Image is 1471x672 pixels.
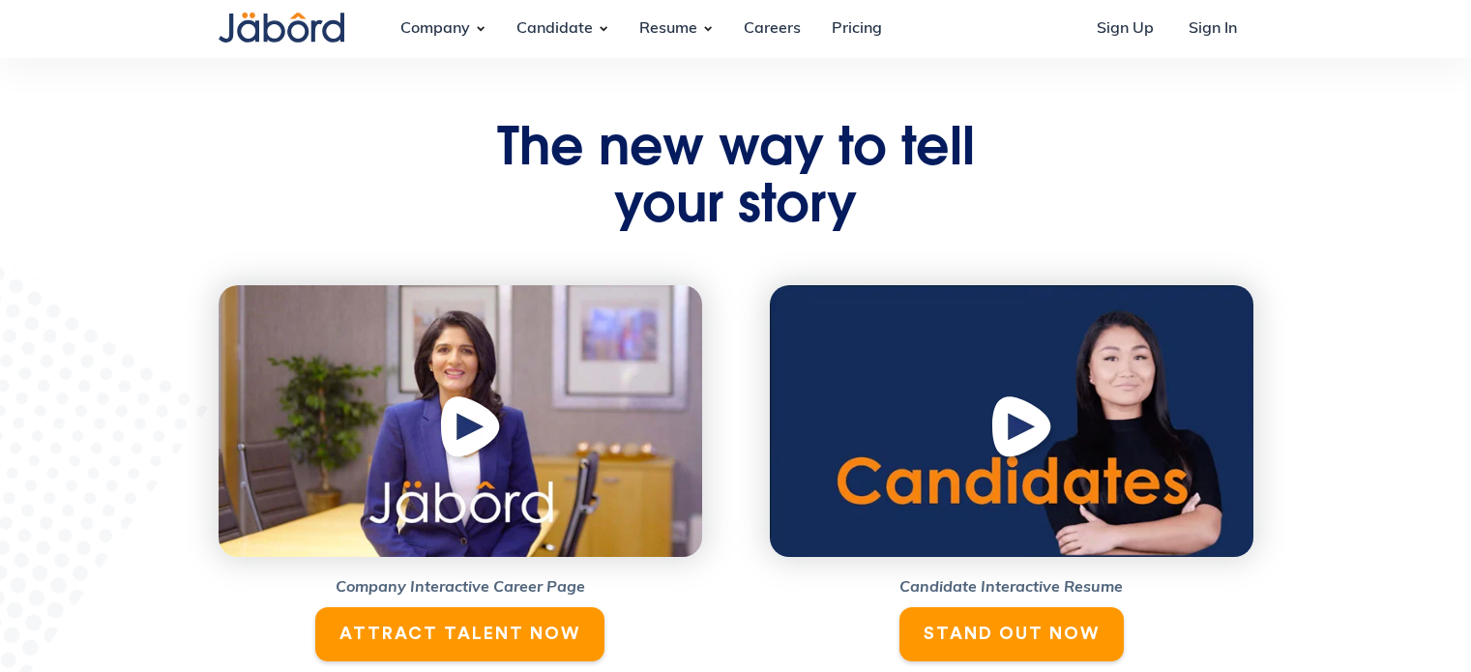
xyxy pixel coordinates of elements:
[219,285,702,558] img: Company Career Page
[315,607,604,660] a: ATTRACT TALENT NOW
[1081,3,1169,55] a: Sign Up
[339,623,580,645] div: ATTRACT TALENT NOW
[987,394,1061,469] img: Play Button
[436,394,510,469] img: Play Button
[899,607,1124,660] a: STAND OUT NOW
[770,285,1253,558] img: Candidate Thumbnail
[770,285,1253,558] a: open lightbox
[624,3,713,55] div: Resume
[219,13,344,43] img: Jabord
[219,576,702,599] h5: Company Interactive Career Page
[501,3,608,55] div: Candidate
[385,3,485,55] div: Company
[924,623,1100,645] div: STAND OUT NOW
[470,124,1002,239] h1: The new way to tell your story
[1173,3,1252,55] a: Sign In
[816,3,897,55] a: Pricing
[219,285,702,558] a: open lightbox
[728,3,816,55] a: Careers
[770,576,1253,599] h5: Candidate Interactive Resume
